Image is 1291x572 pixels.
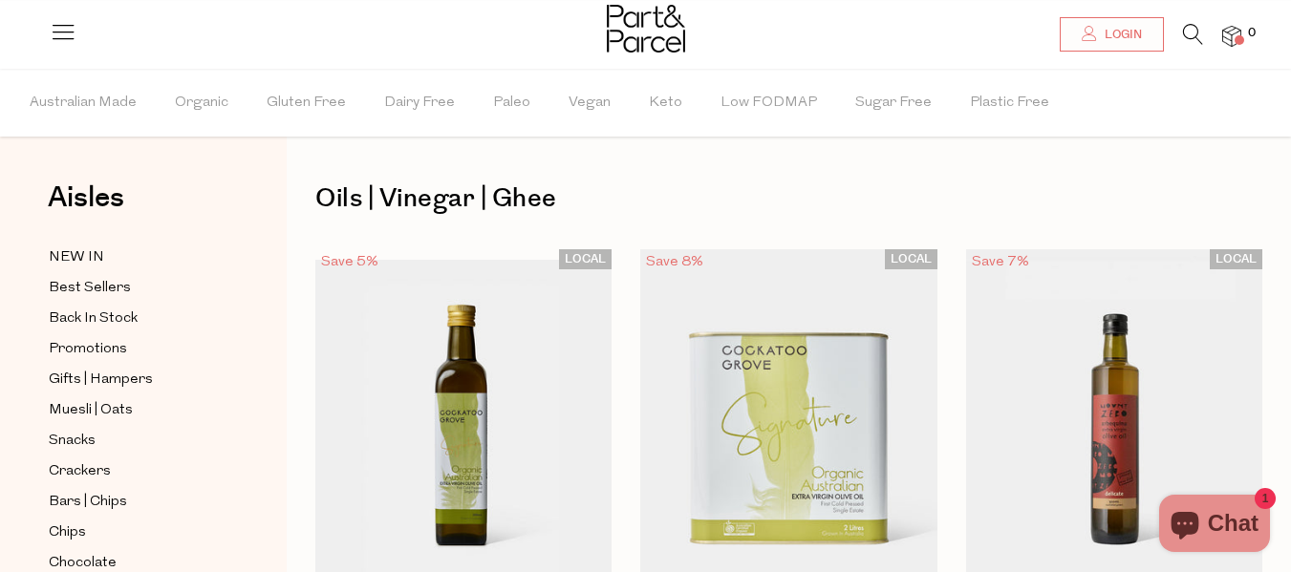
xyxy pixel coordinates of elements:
[49,490,223,514] a: Bars | Chips
[49,491,127,514] span: Bars | Chips
[384,70,455,137] span: Dairy Free
[49,521,86,544] span: Chips
[640,249,709,275] div: Save 8%
[1210,249,1262,269] span: LOCAL
[1060,17,1164,52] a: Login
[175,70,228,137] span: Organic
[49,245,223,269] a: NEW IN
[49,460,111,483] span: Crackers
[966,249,1035,275] div: Save 7%
[855,70,932,137] span: Sugar Free
[49,276,223,300] a: Best Sellers
[1153,495,1276,557] inbox-online-store-chat: Shopify online store chat
[315,249,384,275] div: Save 5%
[1243,25,1260,42] span: 0
[49,430,96,453] span: Snacks
[49,337,223,361] a: Promotions
[49,307,138,330] span: Back In Stock
[1100,27,1142,43] span: Login
[49,369,153,392] span: Gifts | Hampers
[49,520,223,544] a: Chips
[48,183,124,231] a: Aisles
[49,246,104,269] span: NEW IN
[559,249,612,269] span: LOCAL
[569,70,611,137] span: Vegan
[49,398,223,422] a: Muesli | Oats
[49,399,133,422] span: Muesli | Oats
[885,249,937,269] span: LOCAL
[315,177,1262,221] h1: Oils | Vinegar | Ghee
[721,70,817,137] span: Low FODMAP
[49,459,223,483] a: Crackers
[49,338,127,361] span: Promotions
[493,70,530,137] span: Paleo
[30,70,137,137] span: Australian Made
[649,70,682,137] span: Keto
[48,177,124,219] span: Aisles
[49,429,223,453] a: Snacks
[607,5,685,53] img: Part&Parcel
[49,368,223,392] a: Gifts | Hampers
[49,277,131,300] span: Best Sellers
[267,70,346,137] span: Gluten Free
[970,70,1049,137] span: Plastic Free
[49,307,223,330] a: Back In Stock
[1222,26,1241,46] a: 0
